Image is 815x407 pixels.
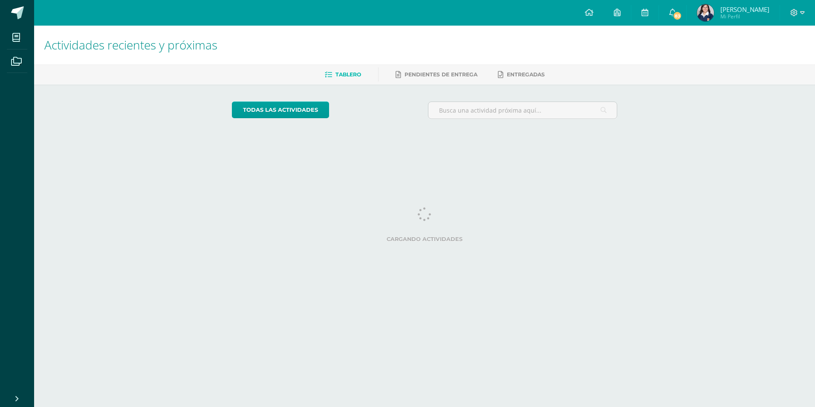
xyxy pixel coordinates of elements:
a: Pendientes de entrega [396,68,477,81]
a: Entregadas [498,68,545,81]
span: Entregadas [507,71,545,78]
span: Actividades recientes y próximas [44,37,217,53]
span: Mi Perfil [720,13,769,20]
span: Tablero [335,71,361,78]
span: 83 [673,11,682,20]
img: 067751ae98dcbabc3ba6d592e166cf8b.png [697,4,714,21]
label: Cargando actividades [232,236,618,242]
a: Tablero [325,68,361,81]
a: todas las Actividades [232,102,329,118]
span: [PERSON_NAME] [720,5,769,14]
span: Pendientes de entrega [405,71,477,78]
input: Busca una actividad próxima aquí... [428,102,617,119]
